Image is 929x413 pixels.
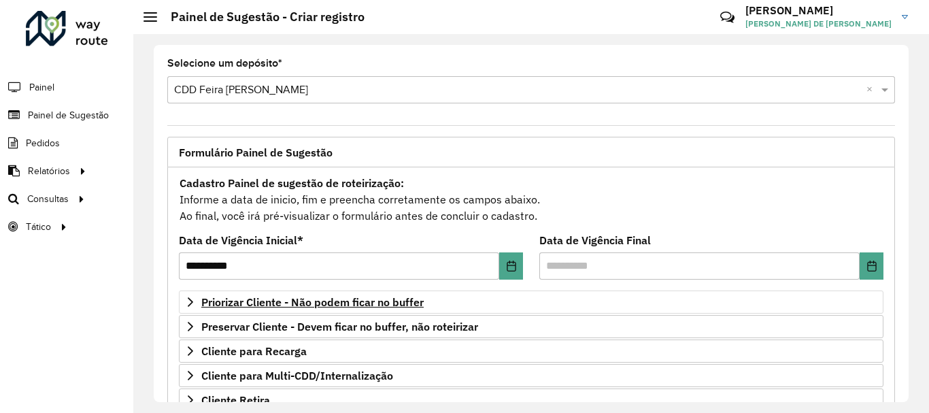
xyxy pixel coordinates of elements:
label: Data de Vigência Inicial [179,232,303,248]
button: Choose Date [499,252,523,280]
label: Selecione um depósito [167,55,282,71]
span: Cliente Retira [201,395,270,406]
span: Pedidos [26,136,60,150]
a: Cliente Retira [179,389,883,412]
span: Tático [26,220,51,234]
a: Cliente para Multi-CDD/Internalização [179,364,883,387]
a: Preservar Cliente - Devem ficar no buffer, não roteirizar [179,315,883,338]
div: Informe a data de inicio, fim e preencha corretamente os campos abaixo. Ao final, você irá pré-vi... [179,174,883,225]
h3: [PERSON_NAME] [745,4,892,17]
span: [PERSON_NAME] DE [PERSON_NAME] [745,18,892,30]
h2: Painel de Sugestão - Criar registro [157,10,365,24]
span: Clear all [866,82,878,98]
span: Cliente para Multi-CDD/Internalização [201,370,393,381]
label: Data de Vigência Final [539,232,651,248]
button: Choose Date [860,252,883,280]
span: Priorizar Cliente - Não podem ficar no buffer [201,297,424,308]
span: Preservar Cliente - Devem ficar no buffer, não roteirizar [201,321,478,332]
a: Priorizar Cliente - Não podem ficar no buffer [179,291,883,314]
strong: Cadastro Painel de sugestão de roteirização: [180,176,404,190]
a: Contato Rápido [713,3,742,32]
span: Cliente para Recarga [201,346,307,357]
span: Relatórios [28,164,70,178]
span: Painel de Sugestão [28,108,109,122]
span: Consultas [27,192,69,206]
a: Cliente para Recarga [179,340,883,363]
span: Painel [29,80,54,95]
span: Formulário Painel de Sugestão [179,147,333,158]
